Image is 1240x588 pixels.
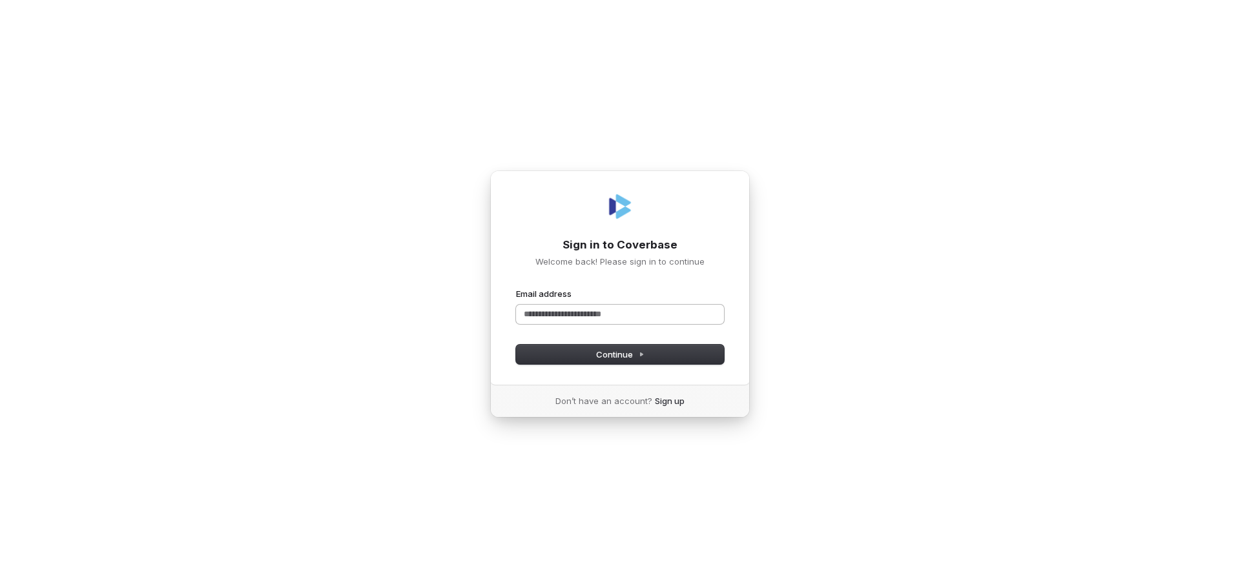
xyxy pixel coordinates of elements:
[516,256,724,267] p: Welcome back! Please sign in to continue
[516,345,724,364] button: Continue
[604,191,635,222] img: Coverbase
[555,395,652,407] span: Don’t have an account?
[655,395,685,407] a: Sign up
[596,349,645,360] span: Continue
[516,238,724,253] h1: Sign in to Coverbase
[516,288,572,299] label: Email address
